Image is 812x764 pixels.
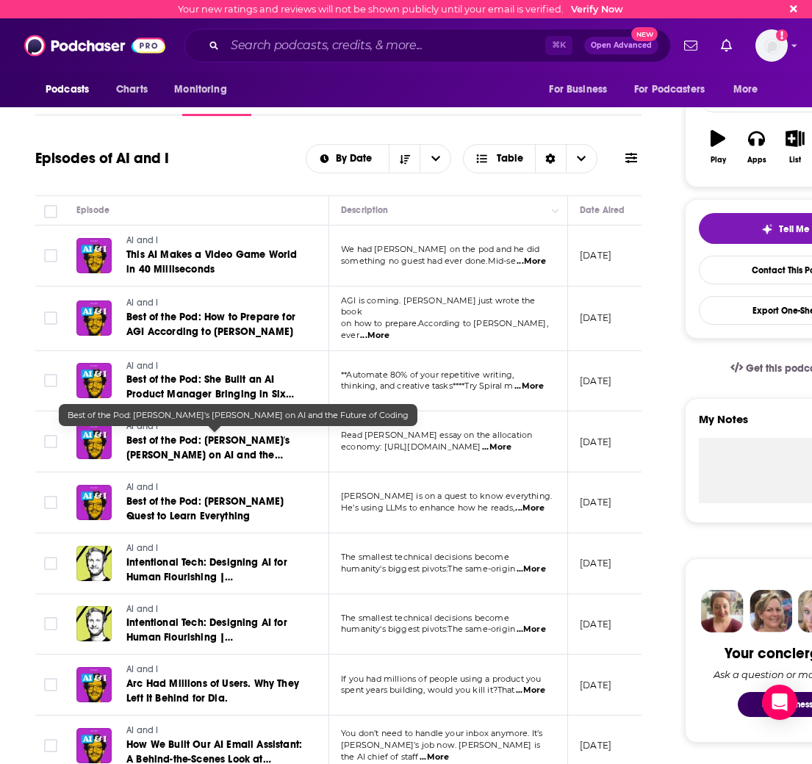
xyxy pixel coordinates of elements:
p: [DATE] [580,557,611,569]
span: Arc Had Millions of Users. Why They Left It Behind for Dia. [126,677,299,704]
a: Verify Now [571,4,623,15]
span: ...More [420,752,449,763]
a: AI and I [126,542,303,555]
h2: Choose List sort [306,144,452,173]
span: **Automate 80% of your repetitive writing, [341,370,514,380]
a: AI and I [126,420,303,433]
button: Open AdvancedNew [584,37,658,54]
p: [DATE] [580,375,611,387]
div: Search podcasts, credits, & more... [184,29,671,62]
button: open menu [35,76,108,104]
span: ...More [517,256,546,267]
div: Episode [76,201,109,219]
span: humanity's biggest pivots:The same-origin [341,624,515,634]
span: AI and I [126,298,158,308]
span: Table [497,154,523,164]
div: Open Intercom Messenger [762,685,797,720]
button: Choose View [463,144,597,173]
svg: Email not verified [776,29,788,41]
span: We had [PERSON_NAME] on the pod and he did [341,244,539,254]
span: ...More [514,381,544,392]
span: Read [PERSON_NAME] essay on the allocation [341,430,532,440]
img: tell me why sparkle [761,223,773,235]
img: Podchaser - Follow, Share and Rate Podcasts [24,32,165,60]
span: AI and I [126,543,158,553]
span: Toggle select row [44,678,57,691]
img: Barbara Profile [750,590,792,633]
span: Monitoring [174,79,226,100]
button: open menu [539,76,625,104]
span: ...More [360,330,389,342]
span: Intentional Tech: Designing AI for Human Flourishing | [PERSON_NAME], Cofounder and CEO of Common... [126,616,287,673]
span: AI and I [126,361,158,371]
a: AI and I [126,481,303,494]
span: Toggle select row [44,435,57,448]
button: open menu [723,76,777,104]
span: AGI is coming. [PERSON_NAME] just wrote the book [341,295,535,317]
a: Intentional Tech: Designing AI for Human Flourishing | [PERSON_NAME], Cofounder and CEO of Common... [126,616,303,645]
a: Best of the Pod: [PERSON_NAME]'s [PERSON_NAME] on AI and the Future of Coding [126,433,303,463]
span: Toggle select row [44,496,57,509]
div: Apps [747,156,766,165]
span: ...More [516,685,545,696]
p: [DATE] [580,496,611,508]
span: AI and I [126,482,158,492]
span: AI and I [126,725,158,735]
a: This AI Makes a Video Game World in 40 Milliseconds [126,248,303,277]
span: For Business [549,79,607,100]
p: [DATE] [580,739,611,752]
span: something no guest had ever done.Mid-se [341,256,516,266]
span: Toggle select row [44,739,57,752]
span: AI and I [126,235,158,245]
span: Best of the Pod: [PERSON_NAME]'s [PERSON_NAME] on AI and the Future of Coding [68,410,409,420]
div: Date Aired [580,201,625,219]
span: Toggle select row [44,617,57,630]
span: Open Advanced [591,42,652,49]
a: Arc Had Millions of Users. Why They Left It Behind for Dia. [126,677,303,706]
span: Toggle select row [44,557,57,570]
span: ...More [482,442,511,453]
span: Toggle select row [44,249,57,262]
span: thinking, and creative tasks****Try Spiral m [341,381,514,391]
button: Apps [737,120,775,173]
span: Logged in as charlottestone [755,29,788,62]
span: ...More [517,563,546,575]
button: Sort Direction [389,145,420,173]
span: Best of the Pod: She Built an AI Product Manager Bringing in Six Figures—As A Side Hustle [126,373,294,415]
span: New [631,27,658,41]
div: Sort Direction [535,145,566,173]
input: Search podcasts, credits, & more... [225,34,545,57]
span: humanity's biggest pivots:The same-origin [341,563,515,574]
span: Toggle select row [44,311,57,325]
span: AI and I [126,421,158,431]
span: The smallest technical decisions become [341,552,509,562]
a: AI and I [126,603,303,616]
a: Show notifications dropdown [715,33,738,58]
button: Column Actions [547,202,564,220]
img: User Profile [755,29,788,62]
span: Intentional Tech: Designing AI for Human Flourishing | [PERSON_NAME] [126,556,287,598]
a: Charts [107,76,157,104]
span: AI and I [126,604,158,614]
span: economy: [URL][DOMAIN_NAME] [341,442,481,452]
p: [DATE] [580,618,611,630]
span: [PERSON_NAME]’s job now. [PERSON_NAME] is the AI chief of staff [341,740,540,762]
span: For Podcasters [634,79,705,100]
span: Best of the Pod: [PERSON_NAME] Quest to Learn Everything [126,495,284,522]
span: He’s using LLMs to enhance how he reads, [341,502,514,513]
span: on how to prepare.According to [PERSON_NAME], ever [341,318,548,340]
div: List [789,156,801,165]
a: AI and I [126,360,303,373]
span: [PERSON_NAME] is on a quest to know everything. [341,491,552,501]
button: Play [699,120,737,173]
a: AI and I [126,724,303,738]
a: Intentional Tech: Designing AI for Human Flourishing | [PERSON_NAME] [126,555,303,585]
div: Play [711,156,726,165]
span: ...More [517,624,546,635]
span: This AI Makes a Video Game World in 40 Milliseconds [126,248,297,275]
p: [DATE] [580,679,611,691]
span: Charts [116,79,148,100]
button: open menu [420,145,450,173]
